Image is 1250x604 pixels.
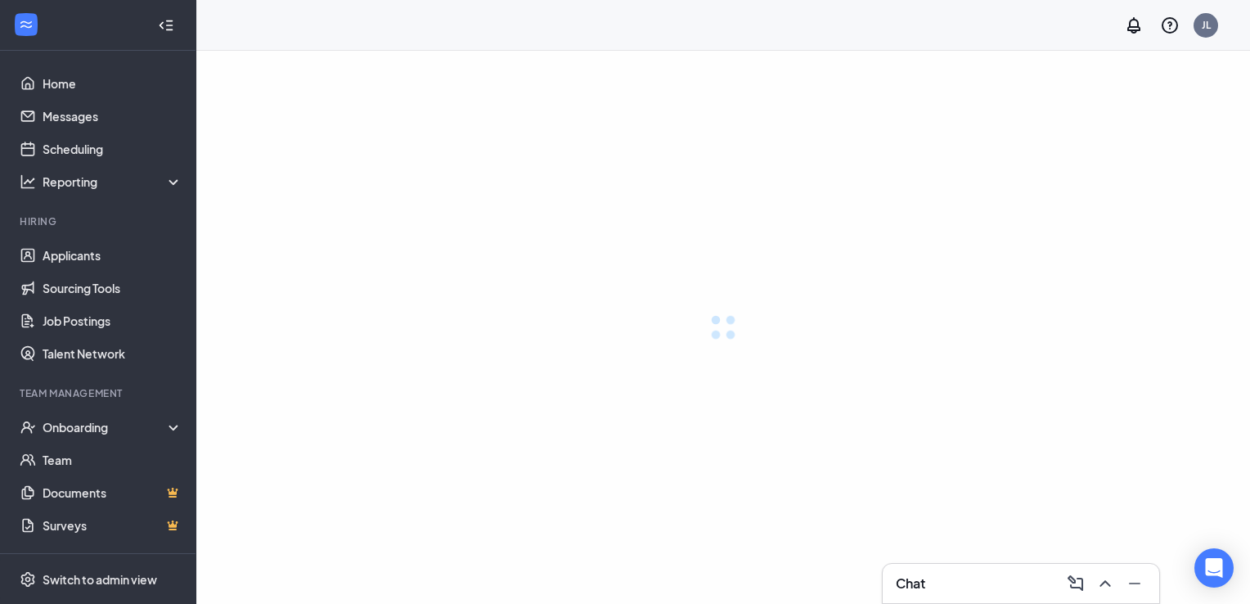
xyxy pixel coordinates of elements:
[158,17,174,34] svg: Collapse
[1095,574,1115,593] svg: ChevronUp
[43,419,183,435] div: Onboarding
[20,214,179,228] div: Hiring
[1061,570,1087,597] button: ComposeMessage
[43,239,182,272] a: Applicants
[43,571,157,588] div: Switch to admin view
[1125,574,1144,593] svg: Minimize
[896,575,925,593] h3: Chat
[43,133,182,165] a: Scheduling
[20,174,36,190] svg: Analysis
[1202,18,1211,32] div: JL
[1124,16,1144,35] svg: Notifications
[43,272,182,304] a: Sourcing Tools
[43,67,182,100] a: Home
[1160,16,1180,35] svg: QuestionInfo
[43,476,182,509] a: DocumentsCrown
[20,386,179,400] div: Team Management
[43,100,182,133] a: Messages
[1066,574,1086,593] svg: ComposeMessage
[18,16,34,33] svg: WorkstreamLogo
[43,444,182,476] a: Team
[43,509,182,542] a: SurveysCrown
[20,419,36,435] svg: UserCheck
[43,337,182,370] a: Talent Network
[1120,570,1146,597] button: Minimize
[1194,548,1234,588] div: Open Intercom Messenger
[43,174,183,190] div: Reporting
[43,304,182,337] a: Job Postings
[1090,570,1117,597] button: ChevronUp
[20,571,36,588] svg: Settings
